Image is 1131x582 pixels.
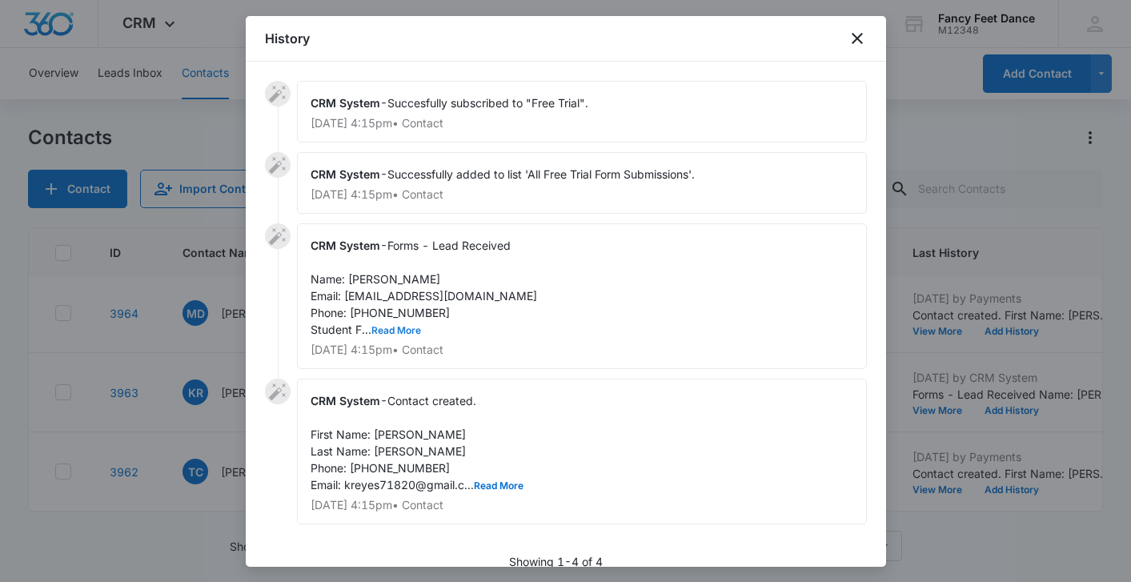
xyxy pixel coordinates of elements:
[265,29,310,48] h1: History
[297,81,867,142] div: -
[387,167,695,181] span: Successfully added to list 'All Free Trial Form Submissions'.
[297,379,867,524] div: -
[311,239,380,252] span: CRM System
[297,152,867,214] div: -
[311,394,523,492] span: Contact created. First Name: [PERSON_NAME] Last Name: [PERSON_NAME] Phone: [PHONE_NUMBER] Email: ...
[311,344,853,355] p: [DATE] 4:15pm • Contact
[311,118,853,129] p: [DATE] 4:15pm • Contact
[311,500,853,511] p: [DATE] 4:15pm • Contact
[311,96,380,110] span: CRM System
[848,29,867,48] button: close
[311,239,537,336] span: Forms - Lead Received Name: [PERSON_NAME] Email: [EMAIL_ADDRESS][DOMAIN_NAME] Phone: [PHONE_NUMBE...
[474,481,523,491] button: Read More
[311,189,853,200] p: [DATE] 4:15pm • Contact
[509,553,603,570] p: Showing 1-4 of 4
[387,96,588,110] span: Succesfully subscribed to "Free Trial".
[297,223,867,369] div: -
[371,326,421,335] button: Read More
[311,394,380,407] span: CRM System
[311,167,380,181] span: CRM System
